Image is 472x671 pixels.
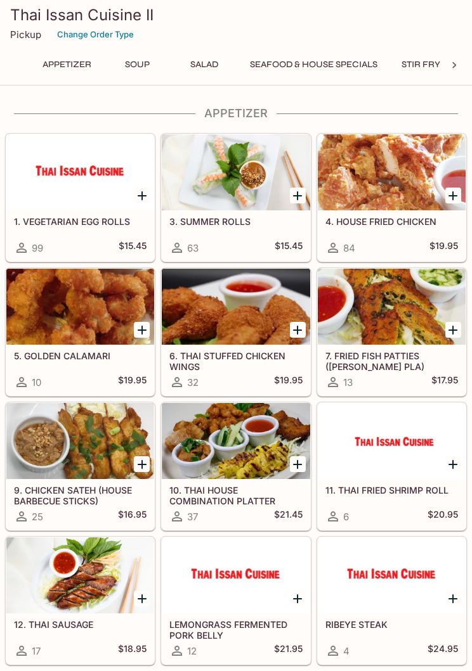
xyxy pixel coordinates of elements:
a: LEMONGRASS FERMENTED PORK BELLY12$21.95 [161,537,310,665]
div: 9. CHICKEN SATEH (HOUSE BARBECUE STICKS) [6,403,154,479]
button: Add LEMONGRASS FERMENTED PORK BELLY [290,591,306,606]
a: 6. THAI STUFFED CHICKEN WINGS32$19.95 [161,268,310,396]
h5: $15.45 [119,240,147,255]
a: 4. HOUSE FRIED CHICKEN84$19.95 [317,134,466,262]
h5: RIBEYE STEAK [325,619,458,630]
h5: $16.95 [118,509,147,524]
button: Add 12. THAI SAUSAGE [134,591,150,606]
span: 84 [343,242,355,254]
span: 13 [343,376,353,388]
h5: 4. HOUSE FRIED CHICKEN [325,216,458,227]
button: Add 10. THAI HOUSE COMBINATION PLATTER [290,456,306,472]
button: Soup [108,56,166,73]
h5: $17.95 [431,374,458,390]
h5: 11. THAI FRIED SHRIMP ROLL [325,485,458,495]
button: Add 9. CHICKEN SATEH (HOUSE BARBECUE STICKS) [134,456,150,472]
button: Add 6. THAI STUFFED CHICKEN WINGS [290,322,306,338]
div: 4. HOUSE FRIED CHICKEN [318,134,466,210]
div: 11. THAI FRIED SHRIMP ROLL [318,403,466,479]
h5: 12. THAI SAUSAGE [14,619,147,630]
button: Add 7. FRIED FISH PATTIES (TOD MUN PLA) [445,322,461,338]
button: Add 3. SUMMER ROLLS [290,188,306,203]
button: Add 5. GOLDEN CALAMARI [134,322,150,338]
div: RIBEYE STEAK [318,537,466,613]
h5: $19.95 [429,240,458,255]
div: 10. THAI HOUSE COMBINATION PLATTER [162,403,310,479]
a: 9. CHICKEN SATEH (HOUSE BARBECUE STICKS)25$16.95 [6,402,155,530]
h5: $21.95 [274,643,303,658]
span: 12 [187,645,197,657]
a: 10. THAI HOUSE COMBINATION PLATTER37$21.45 [161,402,310,530]
button: Add 11. THAI FRIED SHRIMP ROLL [445,456,461,472]
span: 99 [32,242,43,254]
h5: $15.45 [275,240,303,255]
div: LEMONGRASS FERMENTED PORK BELLY [162,537,310,613]
a: 11. THAI FRIED SHRIMP ROLL6$20.95 [317,402,466,530]
div: 12. THAI SAUSAGE [6,537,154,613]
button: Change Order Type [51,25,140,44]
h5: $18.95 [118,643,147,658]
h4: Appetizer [5,106,467,120]
button: Add 1. VEGETARIAN EGG ROLLS [134,188,150,203]
h5: 6. THAI STUFFED CHICKEN WINGS [169,350,302,371]
div: 1. VEGETARIAN EGG ROLLS [6,134,154,210]
h5: 9. CHICKEN SATEH (HOUSE BARBECUE STICKS) [14,485,147,506]
span: 4 [343,645,350,657]
button: Add RIBEYE STEAK [445,591,461,606]
p: Pickup [10,29,41,41]
h5: 7. FRIED FISH PATTIES ([PERSON_NAME] PLA) [325,350,458,371]
a: 12. THAI SAUSAGE17$18.95 [6,537,155,665]
h5: $21.45 [274,509,303,524]
a: 5. GOLDEN CALAMARI10$19.95 [6,268,155,396]
span: 6 [343,511,349,523]
a: 1. VEGETARIAN EGG ROLLS99$15.45 [6,134,155,262]
h5: 10. THAI HOUSE COMBINATION PLATTER [169,485,302,506]
div: 3. SUMMER ROLLS [162,134,310,210]
h3: Thai Issan Cuisine II [10,5,462,25]
h5: 1. VEGETARIAN EGG ROLLS [14,216,147,227]
a: 7. FRIED FISH PATTIES ([PERSON_NAME] PLA)13$17.95 [317,268,466,396]
h5: $19.95 [274,374,303,390]
div: 5. GOLDEN CALAMARI [6,269,154,345]
span: 25 [32,511,43,523]
span: 10 [32,376,41,388]
h5: $19.95 [118,374,147,390]
button: Salad [176,56,233,73]
button: Add 4. HOUSE FRIED CHICKEN [445,188,461,203]
h5: 5. GOLDEN CALAMARI [14,350,147,361]
span: 17 [32,645,41,657]
button: Seafood & House Specials [243,56,384,73]
div: 6. THAI STUFFED CHICKEN WINGS [162,269,310,345]
h5: 3. SUMMER ROLLS [169,216,302,227]
h5: LEMONGRASS FERMENTED PORK BELLY [169,619,302,640]
h5: $20.95 [428,509,458,524]
a: RIBEYE STEAK4$24.95 [317,537,466,665]
div: 7. FRIED FISH PATTIES (TOD MUN PLA) [318,269,466,345]
span: 37 [187,511,198,523]
span: 32 [187,376,199,388]
span: 63 [187,242,199,254]
a: 3. SUMMER ROLLS63$15.45 [161,134,310,262]
h5: $24.95 [428,643,458,658]
button: Appetizer [36,56,98,73]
